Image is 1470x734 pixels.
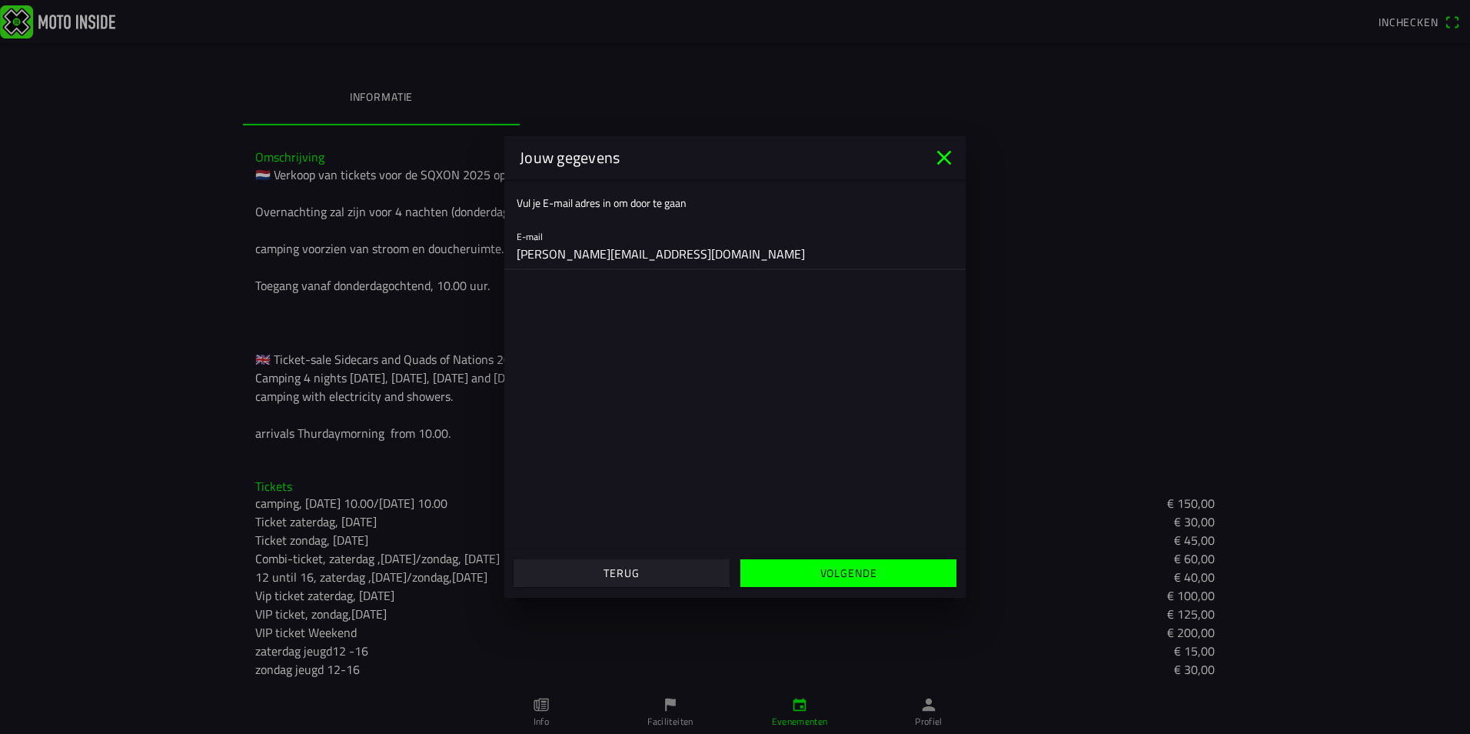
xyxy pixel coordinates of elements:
ion-title: Jouw gegevens [504,146,932,169]
ion-label: Vul je E-mail adres in om door te gaan [517,195,687,211]
ion-icon: close [932,145,956,170]
input: E-mail [517,239,953,269]
ion-button: Terug [514,559,730,587]
ion-text: Volgende [820,568,877,579]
